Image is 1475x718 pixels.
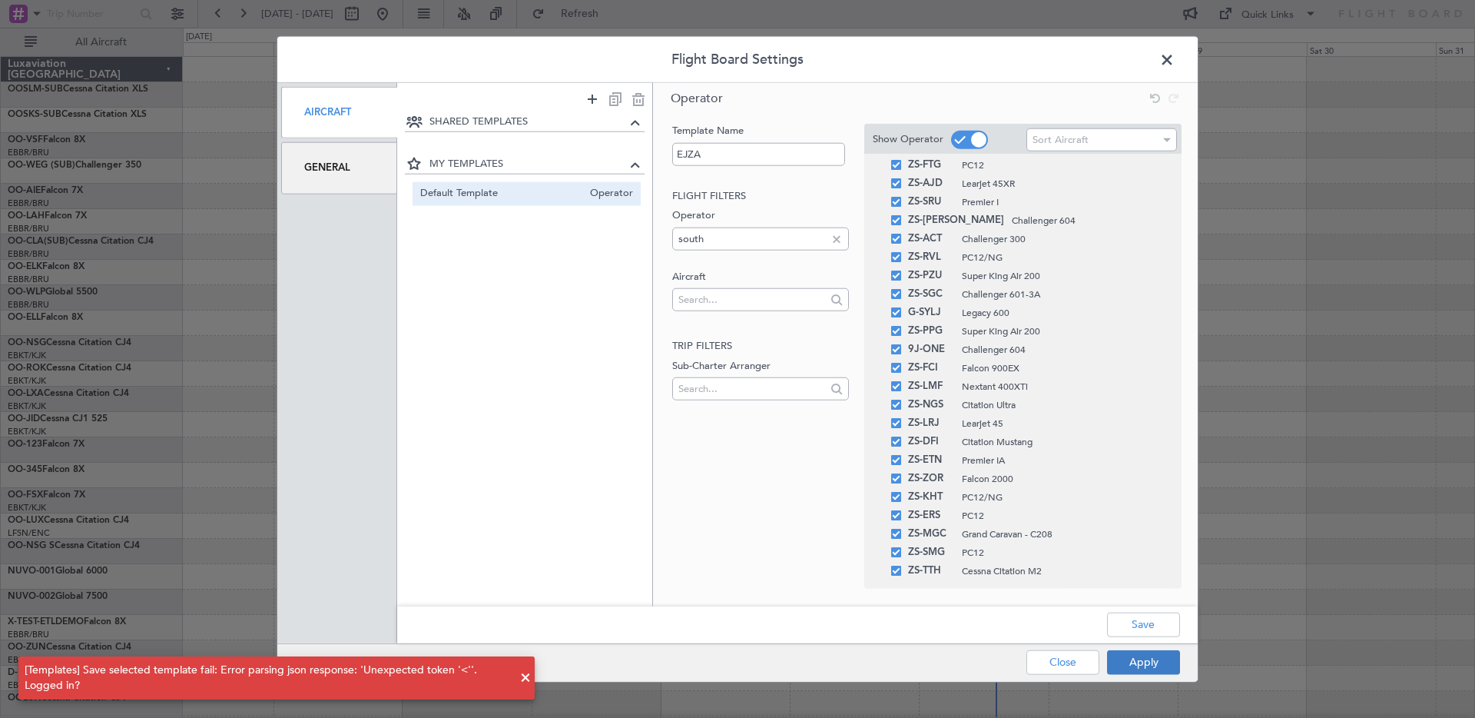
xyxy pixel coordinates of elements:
span: Challenger 604 [1012,214,1173,228]
span: ZS-LMF [908,377,954,396]
span: SHARED TEMPLATES [429,115,627,130]
span: Operator [671,90,723,107]
span: ZS-ZOR [908,470,954,488]
span: PC12 [962,158,1173,172]
span: Learjet 45XR [962,177,1173,191]
button: Apply [1107,650,1180,674]
h2: Trip filters [672,339,848,354]
span: Challenger 601-3A [962,288,1173,301]
span: Citation Mustang [962,435,1173,449]
div: [Templates] Save selected template fail: Error parsing json response: 'Unexpected token '<''. Log... [25,663,512,693]
span: PC12/NG [962,251,1173,264]
span: Operator [582,185,633,201]
span: 9J-ONE [908,341,954,359]
span: ZS-RVL [908,248,954,267]
span: ZS-ETN [908,451,954,470]
span: Legacy 600 [962,306,1173,320]
span: PC12 [962,546,1173,560]
span: ZS-LRJ [908,414,954,433]
span: Citation Ultra [962,398,1173,412]
input: Search... [678,377,822,401]
span: ZS-MGC [908,525,954,543]
span: ZS-ACT [908,230,954,248]
input: Search... [678,227,822,250]
span: Super King Air 200 [962,269,1173,283]
span: ZS-FCI [908,359,954,377]
label: Aircraft [672,269,848,284]
label: Operator [672,208,848,224]
span: Learjet 45 [962,417,1173,430]
label: Template Name [672,124,848,139]
input: Search... [678,288,822,311]
h2: Flight filters [672,188,848,204]
span: Sort Aircraft [1032,132,1089,146]
span: ZS-PZU [908,267,954,285]
span: ZS-SRU [908,193,954,211]
span: Challenger 604 [962,343,1173,357]
label: Sub-Charter Arranger [672,358,848,374]
span: MY TEMPLATES [429,156,627,171]
span: ZS-PPG [908,322,954,341]
span: Premier I [962,195,1173,209]
button: Save [1107,612,1180,637]
header: Flight Board Settings [277,37,1198,83]
span: Default Template [420,185,583,201]
span: Grand Caravan - C208 [962,527,1173,541]
span: ZS-DFI [908,433,954,451]
label: Show Operator [873,131,943,147]
span: ZS-ERS [908,507,954,525]
span: G-SYLJ [908,304,954,322]
span: Cessna Citation M2 [962,564,1173,578]
span: ZS-KHT [908,488,954,507]
div: Aircraft [281,87,397,138]
button: Close [1026,650,1099,674]
div: General [281,142,397,194]
span: PC12 [962,509,1173,523]
span: ZS-FTG [908,156,954,175]
span: ZS-NGS [908,396,954,414]
span: ZS-[PERSON_NAME] [908,211,1004,230]
span: PC12/NG [962,490,1173,504]
span: Falcon 2000 [962,472,1173,486]
span: Nextant 400XTi [962,380,1173,394]
span: Premier IA [962,454,1173,467]
span: Falcon 900EX [962,361,1173,375]
span: ZS-SMG [908,543,954,562]
span: Challenger 300 [962,232,1173,246]
span: Super King Air 200 [962,324,1173,338]
span: ZS-SGC [908,285,954,304]
span: ZS-AJD [908,175,954,193]
span: ZS-TTH [908,562,954,580]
